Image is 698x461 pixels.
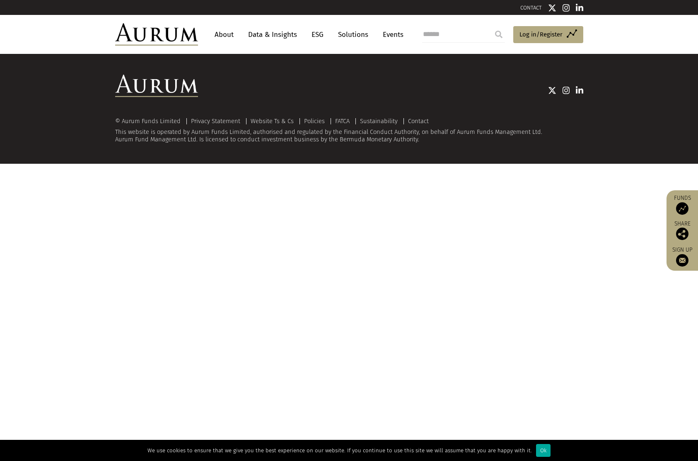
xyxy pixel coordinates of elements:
span: Log in/Register [519,29,563,39]
img: Twitter icon [548,86,556,95]
a: CONTACT [520,5,542,11]
a: Policies [304,117,325,125]
img: Linkedin icon [576,4,583,12]
a: Solutions [334,27,372,42]
input: Submit [490,26,507,43]
a: ESG [307,27,328,42]
div: © Aurum Funds Limited [115,118,185,124]
a: Events [379,27,403,42]
img: Twitter icon [548,4,556,12]
div: This website is operated by Aurum Funds Limited, authorised and regulated by the Financial Conduc... [115,118,583,143]
img: Aurum [115,23,198,46]
a: About [210,27,238,42]
img: Instagram icon [563,4,570,12]
a: Contact [408,117,429,125]
a: Sustainability [360,117,398,125]
a: Data & Insights [244,27,301,42]
img: Instagram icon [563,86,570,95]
a: Website Ts & Cs [251,117,294,125]
a: Log in/Register [513,26,583,44]
img: Linkedin icon [576,86,583,95]
a: Privacy Statement [191,117,240,125]
img: Aurum Logo [115,75,198,97]
a: FATCA [335,117,350,125]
